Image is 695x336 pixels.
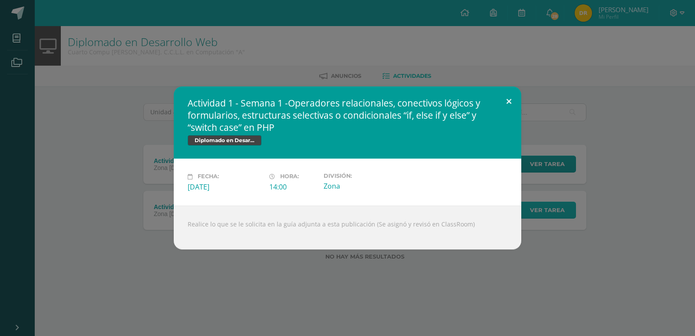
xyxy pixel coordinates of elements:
[280,173,299,180] span: Hora:
[188,97,507,133] h2: Actividad 1 - Semana 1 -Operadores relacionales, conectivos lógicos y formularios, estructuras se...
[269,182,317,192] div: 14:00
[324,173,398,179] label: División:
[324,181,398,191] div: Zona
[496,86,521,116] button: Close (Esc)
[198,173,219,180] span: Fecha:
[188,182,262,192] div: [DATE]
[188,135,261,146] span: Diplomado en Desarrollo Web
[174,206,521,250] div: Realice lo que se le solicita en la guía adjunta a esta publicación (Se asignó y revisó en ClassR...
